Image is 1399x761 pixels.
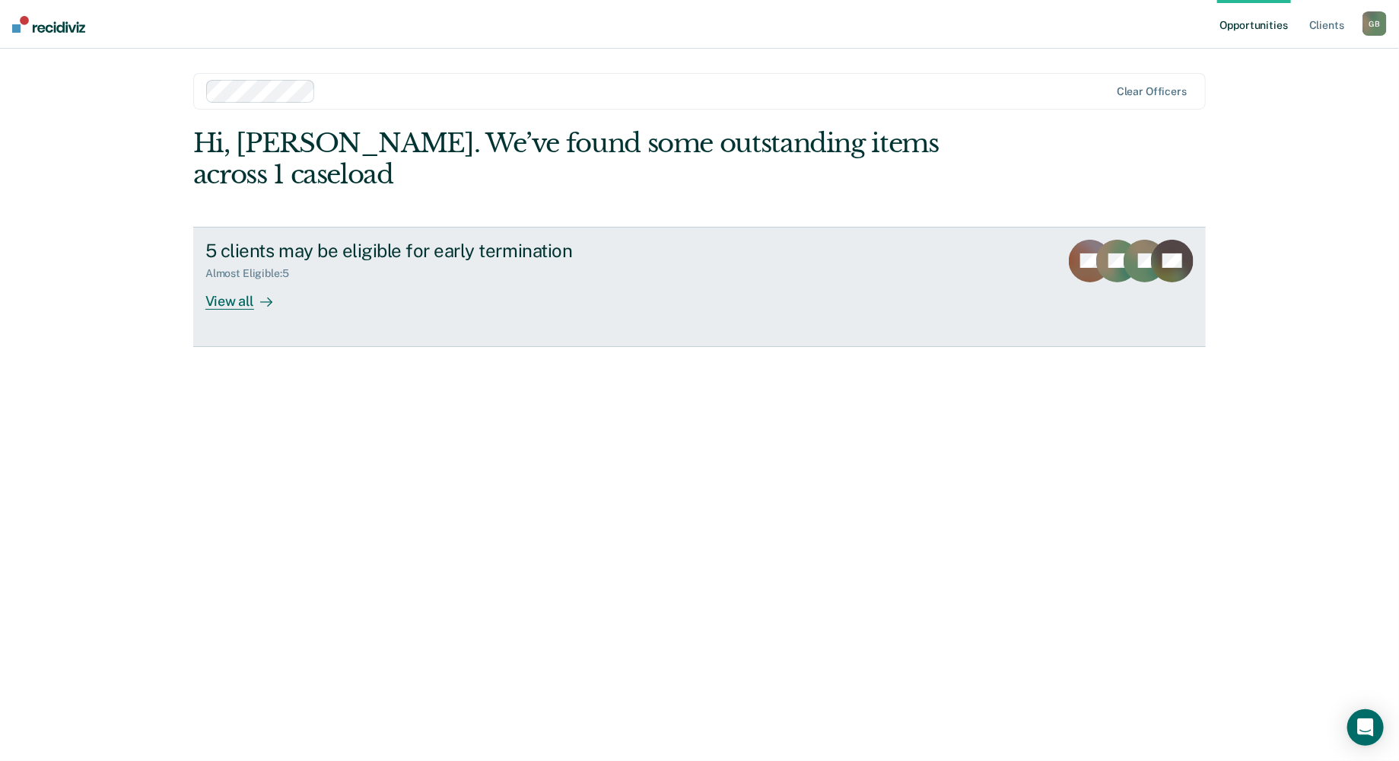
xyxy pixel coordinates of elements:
[1347,709,1384,746] div: Open Intercom Messenger
[1362,11,1387,36] div: G B
[193,128,1003,190] div: Hi, [PERSON_NAME]. We’ve found some outstanding items across 1 caseload
[193,227,1206,347] a: 5 clients may be eligible for early terminationAlmost Eligible:5View all
[1362,11,1387,36] button: GB
[205,267,301,280] div: Almost Eligible : 5
[205,240,739,262] div: 5 clients may be eligible for early termination
[1117,85,1187,98] div: Clear officers
[12,16,85,33] img: Recidiviz
[205,280,291,310] div: View all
